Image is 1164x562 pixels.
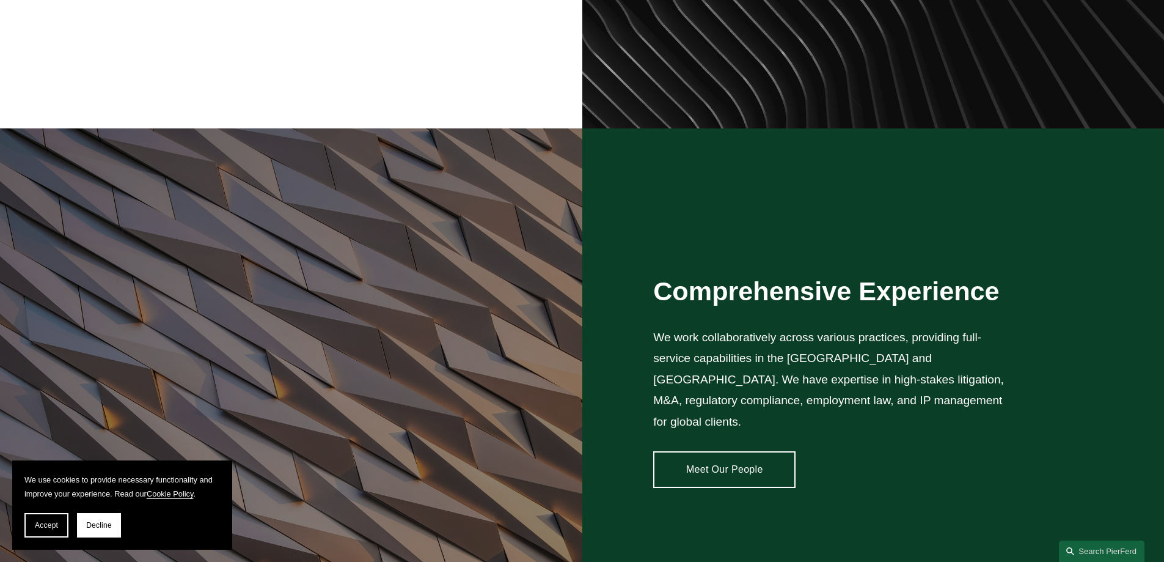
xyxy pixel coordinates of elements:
a: Search this site [1059,541,1144,562]
a: Meet Our People [653,451,796,488]
button: Decline [77,513,121,538]
span: Decline [86,521,112,530]
span: Accept [35,521,58,530]
button: Accept [24,513,68,538]
section: Cookie banner [12,460,232,550]
p: We work collaboratively across various practices, providing full-service capabilities in the [GEO... [653,327,1009,433]
h2: Comprehensive Experience [653,275,1009,307]
a: Cookie Policy [147,489,194,498]
p: We use cookies to provide necessary functionality and improve your experience. Read our . [24,473,220,501]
